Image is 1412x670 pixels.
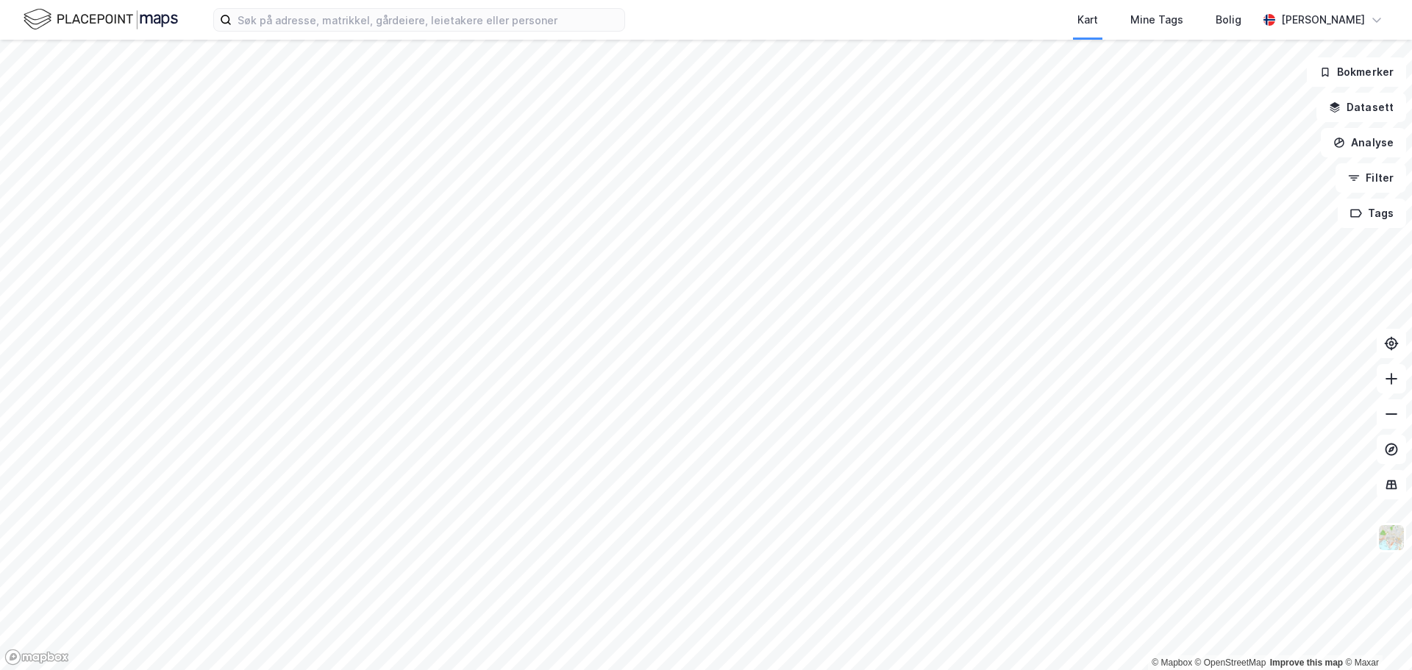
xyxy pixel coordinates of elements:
[1377,524,1405,552] img: Z
[1316,93,1406,122] button: Datasett
[232,9,624,31] input: Søk på adresse, matrikkel, gårdeiere, leietakere eller personer
[24,7,178,32] img: logo.f888ab2527a4732fd821a326f86c7f29.svg
[1077,11,1098,29] div: Kart
[1270,657,1343,668] a: Improve this map
[4,649,69,666] a: Mapbox homepage
[1281,11,1365,29] div: [PERSON_NAME]
[1338,599,1412,670] iframe: Chat Widget
[1216,11,1241,29] div: Bolig
[1338,599,1412,670] div: Kontrollprogram for chat
[1130,11,1183,29] div: Mine Tags
[1321,128,1406,157] button: Analyse
[1195,657,1266,668] a: OpenStreetMap
[1338,199,1406,228] button: Tags
[1152,657,1192,668] a: Mapbox
[1307,57,1406,87] button: Bokmerker
[1336,163,1406,193] button: Filter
